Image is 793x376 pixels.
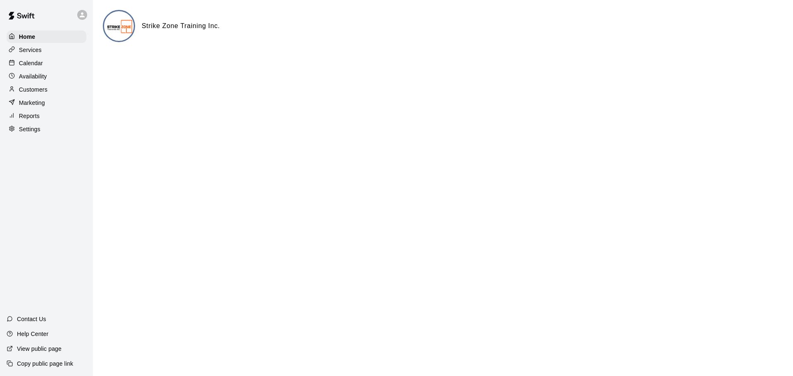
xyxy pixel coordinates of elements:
a: Services [7,44,86,56]
a: Home [7,31,86,43]
p: Calendar [19,59,43,67]
p: Marketing [19,99,45,107]
p: Settings [19,125,40,133]
p: Availability [19,72,47,80]
h6: Strike Zone Training Inc. [142,21,220,31]
p: View public page [17,345,62,353]
p: Customers [19,85,47,94]
a: Calendar [7,57,86,69]
p: Reports [19,112,40,120]
a: Reports [7,110,86,122]
p: Copy public page link [17,359,73,368]
p: Services [19,46,42,54]
a: Availability [7,70,86,83]
a: Customers [7,83,86,96]
a: Marketing [7,97,86,109]
a: Settings [7,123,86,135]
img: Strike Zone Training Inc. logo [104,11,135,42]
p: Help Center [17,330,48,338]
p: Contact Us [17,315,46,323]
p: Home [19,33,36,41]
